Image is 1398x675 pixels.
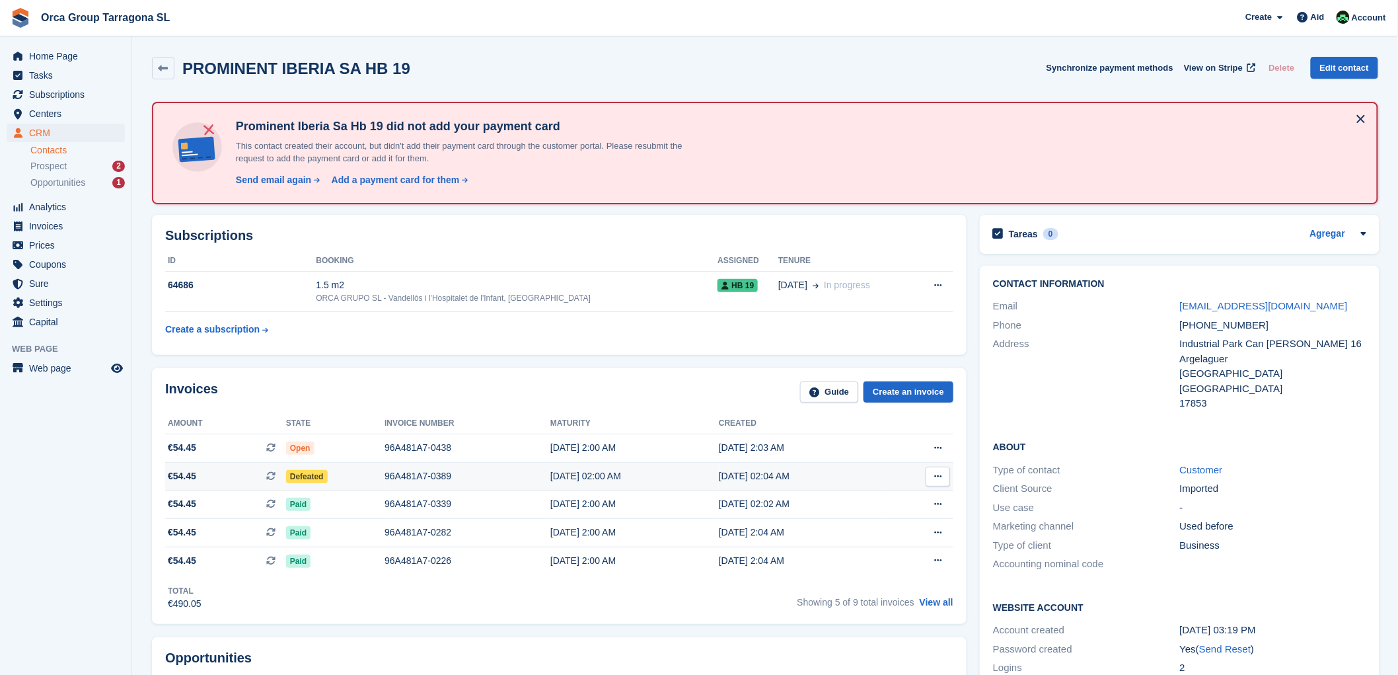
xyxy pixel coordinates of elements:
font: - [1180,502,1183,513]
a: Store Preview [109,360,125,376]
font: This contact created their account, but didn't add their payment card through the customer portal... [236,141,682,164]
font: Web page [12,344,58,354]
font: [DATE] 2:00 AM [550,555,616,566]
a: menu [7,124,125,142]
a: menu [7,313,125,331]
font: Website account [993,602,1084,613]
font: 2 [116,161,121,171]
font: ) [1251,643,1254,655]
font: Open [290,444,311,453]
font: [EMAIL_ADDRESS][DOMAIN_NAME] [1180,300,1348,311]
font: Subscriptions [165,228,253,243]
font: Business [1180,539,1220,551]
a: Orca Group Tarragona SL [36,7,175,28]
font: [DATE] 03:19 PM [1180,624,1257,635]
a: Contacts [30,144,125,157]
font: [DATE] 2:00 AM [550,498,616,509]
font: Address [993,338,1029,349]
font: Marketing channel [993,520,1074,532]
button: Synchronize payment methods [1047,57,1173,79]
font: Created [719,418,756,428]
font: [DATE] 2:00 AM [550,442,616,453]
font: Contact information [993,278,1105,289]
font: €54.45 [168,555,196,566]
font: Create [1245,12,1272,22]
font: View on Stripe [1184,63,1243,73]
font: Showing 5 of 9 total invoices [797,597,914,608]
font: ( [1196,643,1199,655]
a: menu [7,236,125,255]
font: Paid [290,528,307,537]
font: 17853 [1180,397,1208,409]
a: menu [7,217,125,235]
font: Orca Group Tarragona SL [41,12,170,23]
a: Add a payment card for them [326,173,469,187]
font: Paid [290,500,307,509]
font: CRM [29,128,50,138]
font: Client Source [993,483,1052,494]
a: menu [7,359,125,377]
a: menu [7,274,125,293]
font: Yes [1180,643,1196,655]
font: Total [168,586,194,596]
a: menu [7,294,125,312]
a: Customer [1180,464,1223,475]
h2: Tareas [1009,228,1038,240]
font: Paid [290,557,307,566]
font: €54.45 [168,527,196,537]
font: Invoices [29,221,63,231]
a: menu [7,85,125,104]
font: Booking [316,256,353,265]
font: Industrial Park Can [PERSON_NAME] 16 [1180,338,1362,349]
button: Delete [1264,57,1300,79]
font: Used before [1180,520,1234,532]
font: 1 [116,178,121,187]
font: 96A481A7-0282 [385,527,451,537]
font: View all [920,597,953,608]
font: Password created [993,643,1072,655]
font: Create a subscription [165,324,260,335]
font: Maturity [550,418,591,428]
a: View on Stripe [1179,57,1259,79]
font: ORCA GRUPO SL - Vandellòs i l'Hospitalet de l'Infant, [GEOGRAPHIC_DATA] [316,294,591,303]
font: Coupons [29,259,66,270]
font: Type of client [993,539,1051,551]
font: [DATE] 02:04 AM [719,471,790,481]
font: Delete [1269,63,1295,73]
a: menu [7,255,125,274]
font: HB 19 [731,281,754,290]
font: [GEOGRAPHIC_DATA] [1180,383,1283,394]
a: Send Reset [1199,643,1251,655]
font: Phone [993,319,1021,331]
a: Guide [800,381,858,403]
font: Settings [29,298,63,308]
font: Edit contact [1320,63,1369,73]
a: Agregar [1310,227,1346,242]
font: Accounting nominal code [993,558,1104,569]
font: Prospect [30,161,67,171]
font: Amount [168,418,203,428]
font: Invoice number [385,418,454,428]
a: Create an invoice [864,381,953,403]
font: Imported [1180,483,1219,494]
font: Web page [29,363,71,374]
img: no-card-linked-e7822e413c904bf8b177c4d89f31251c4716f9871600ec3ca5bfc59e148c83f4.svg [169,119,225,175]
font: Email [993,300,1018,311]
font: Defeated [290,472,324,481]
font: Tenure [778,256,811,265]
font: [DATE] 2:04 AM [719,527,784,537]
font: €54.45 [168,442,196,453]
font: [DATE] 2:03 AM [719,442,784,453]
a: Opportunities 1 [30,176,125,190]
font: Prominent Iberia Sa Hb 19 did not add your payment card [236,120,560,133]
font: Type of contact [993,464,1060,475]
font: PROMINENT IBERIA SA HB 19 [182,60,410,77]
font: 64686 [168,280,194,290]
font: Synchronize payment methods [1047,63,1173,73]
a: Create a subscription [165,317,268,342]
font: [DATE] 2:00 AM [550,527,616,537]
font: [DATE] 02:00 AM [550,471,621,481]
font: [DATE] 02:02 AM [719,498,790,509]
font: €54.45 [168,471,196,481]
font: Account created [993,624,1064,635]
